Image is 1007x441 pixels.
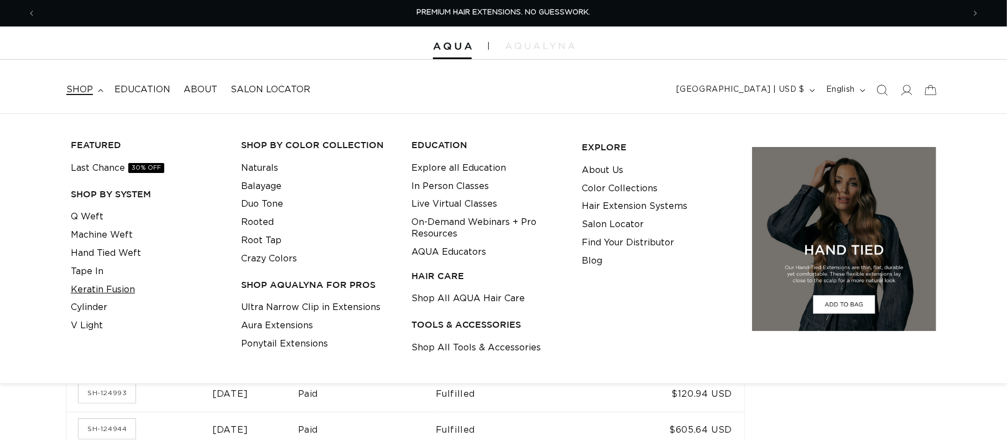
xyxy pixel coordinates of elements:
[177,77,224,102] a: About
[582,216,644,234] a: Salon Locator
[71,139,224,151] h3: FEATURED
[411,177,489,196] a: In Person Classes
[582,180,658,198] a: Color Collections
[241,279,394,291] h3: Shop AquaLyna for Pros
[241,159,278,177] a: Naturals
[184,84,217,96] span: About
[231,84,310,96] span: Salon Locator
[241,195,283,213] a: Duo Tone
[71,262,103,281] a: Tape In
[79,419,135,439] a: Order number SH-124944
[417,9,591,16] span: PREMIUM HAIR EXTENSIONS. NO GUESSWORK.
[582,234,674,252] a: Find Your Distributor
[436,376,601,412] td: Fulfilled
[60,77,108,102] summary: shop
[582,161,623,180] a: About Us
[71,188,224,200] h3: SHOP BY SYSTEM
[582,252,602,270] a: Blog
[411,195,497,213] a: Live Virtual Classes
[71,298,107,317] a: Cylinder
[411,213,565,243] a: On-Demand Webinars + Pro Resources
[241,213,274,232] a: Rooted
[19,3,44,24] button: Previous announcement
[820,80,870,101] button: English
[411,339,541,357] a: Shop All Tools & Accessories
[241,250,297,268] a: Crazy Colors
[676,84,805,96] span: [GEOGRAPHIC_DATA] | USD $
[826,84,855,96] span: English
[411,159,506,177] a: Explore all Education
[114,84,170,96] span: Education
[582,141,735,153] h3: EXPLORE
[71,281,135,299] a: Keratin Fusion
[411,270,565,282] h3: HAIR CARE
[71,317,103,335] a: V Light
[108,77,177,102] a: Education
[241,317,313,335] a: Aura Extensions
[241,177,281,196] a: Balayage
[71,244,141,262] a: Hand Tied Weft
[224,77,317,102] a: Salon Locator
[670,80,820,101] button: [GEOGRAPHIC_DATA] | USD $
[71,226,133,244] a: Machine Weft
[241,298,380,317] a: Ultra Narrow Clip in Extensions
[212,390,248,398] time: [DATE]
[870,78,894,102] summary: Search
[963,3,988,24] button: Next announcement
[71,159,164,177] a: Last Chance30% OFF
[582,197,687,216] a: Hair Extension Systems
[241,232,281,250] a: Root Tap
[411,319,565,330] h3: TOOLS & ACCESSORIES
[411,243,486,261] a: AQUA Educators
[505,43,575,49] img: aqualyna.com
[411,139,565,151] h3: EDUCATION
[241,335,328,353] a: Ponytail Extensions
[128,163,164,173] span: 30% OFF
[601,376,744,412] td: $120.94 USD
[66,84,93,96] span: shop
[298,376,436,412] td: Paid
[79,383,135,403] a: Order number SH-124993
[71,208,103,226] a: Q Weft
[212,426,248,434] time: [DATE]
[241,139,394,151] h3: Shop by Color Collection
[411,290,525,308] a: Shop All AQUA Hair Care
[433,43,472,50] img: Aqua Hair Extensions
